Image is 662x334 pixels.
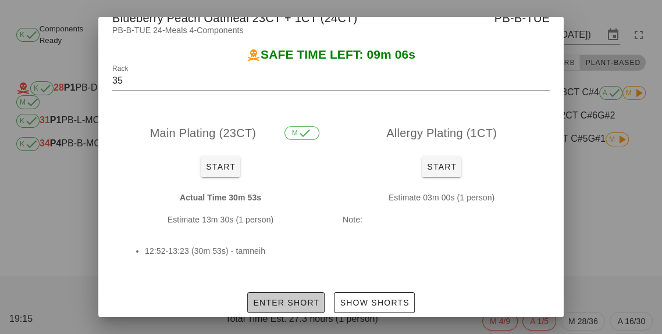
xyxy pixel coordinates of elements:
p: Estimate 03m 00s (1 person) [343,191,540,204]
span: Start [205,162,236,171]
span: M [292,127,312,139]
button: Start [201,156,240,177]
button: Show Shorts [334,292,415,313]
span: Show Shorts [339,298,410,307]
button: Start [422,156,461,177]
span: Start [426,162,457,171]
span: Enter Short [252,298,319,307]
li: 12:52-13:23 (30m 53s) - tamneih [145,245,310,257]
div: Main Plating (23CT) [112,114,329,152]
span: SAFE TIME LEFT: 09m 06s [261,48,415,61]
button: Enter Short [247,292,325,313]
span: PB-B-TUE [494,9,550,27]
div: Allergy Plating (1CT) [333,114,550,152]
p: Actual Time 30m 53s [122,191,319,204]
div: PB-B-TUE 24-Meals 4-Components [98,24,564,48]
p: Estimate 13m 30s (1 person) [122,213,319,226]
label: Rack [112,64,128,73]
p: Note: [343,213,540,226]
